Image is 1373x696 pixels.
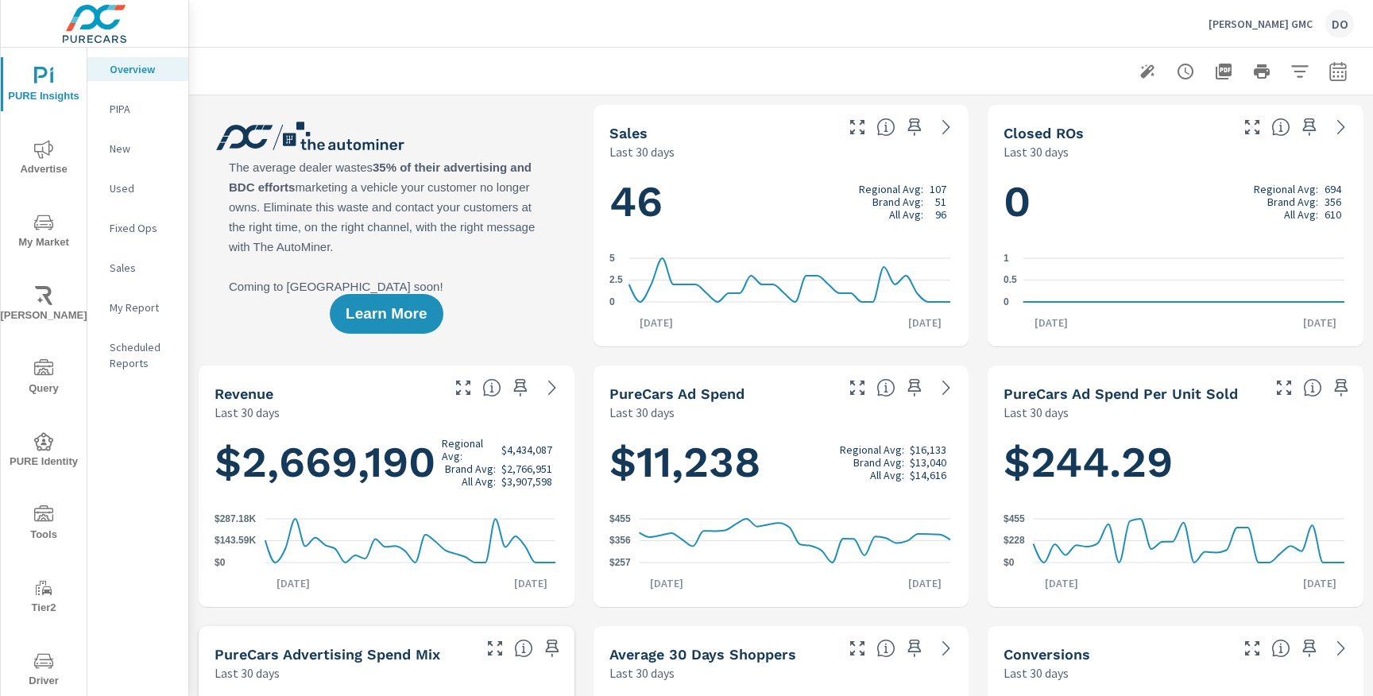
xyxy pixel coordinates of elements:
p: Brand Avg: [1267,195,1318,208]
p: Last 30 days [1004,663,1069,682]
p: [DATE] [503,575,559,591]
span: Total sales revenue over the selected date range. [Source: This data is sourced from the dealer’s... [482,378,501,397]
a: See more details in report [934,114,959,140]
span: Save this to your personalized report [540,636,565,661]
div: Fixed Ops [87,216,188,240]
span: The number of dealer-specified goals completed by a visitor. [Source: This data is provided by th... [1271,639,1290,658]
text: $455 [609,513,631,524]
p: Regional Avg: [859,183,923,195]
span: Number of vehicles sold by the dealership over the selected date range. [Source: This data is sou... [876,118,895,137]
div: New [87,137,188,160]
span: Average cost of advertising per each vehicle sold at the dealer over the selected date range. The... [1303,378,1322,397]
span: Save this to your personalized report [902,636,927,661]
text: 0 [609,296,615,307]
p: My Report [110,300,176,315]
text: 0 [1004,296,1009,307]
h5: PureCars Ad Spend Per Unit Sold [1004,385,1238,402]
text: $287.18K [215,513,256,524]
p: Brand Avg: [853,456,904,469]
p: $14,616 [910,469,946,481]
p: $13,040 [910,456,946,469]
p: $16,133 [910,443,946,456]
p: PIPA [110,101,176,117]
p: All Avg: [870,469,904,481]
p: 107 [930,183,946,195]
h5: PureCars Ad Spend [609,385,745,402]
button: Make Fullscreen [482,636,508,661]
p: Regional Avg: [840,443,904,456]
span: Learn More [346,307,427,321]
a: See more details in report [934,375,959,400]
div: Overview [87,57,188,81]
p: $2,766,951 [501,462,552,475]
text: $356 [609,536,631,547]
p: Regional Avg: [442,437,496,462]
span: Save this to your personalized report [902,114,927,140]
span: This table looks at how you compare to the amount of budget you spend per channel as opposed to y... [514,639,533,658]
h5: Average 30 Days Shoppers [609,646,796,663]
h1: $2,669,190 [215,435,559,489]
text: $257 [609,557,631,568]
p: [DATE] [1292,315,1348,331]
p: 96 [935,208,946,221]
span: Save this to your personalized report [508,375,533,400]
h5: Revenue [215,385,273,402]
p: 356 [1325,195,1341,208]
p: Brand Avg: [872,195,923,208]
span: Query [6,359,82,398]
button: Apply Filters [1284,56,1316,87]
p: Last 30 days [215,403,280,422]
a: See more details in report [540,375,565,400]
p: New [110,141,176,157]
h5: Conversions [1004,646,1090,663]
p: [DATE] [1034,575,1089,591]
button: Print Report [1246,56,1278,87]
p: [DATE] [1292,575,1348,591]
p: Last 30 days [1004,142,1069,161]
text: 2.5 [609,275,623,286]
span: Save this to your personalized report [902,375,927,400]
h5: Sales [609,125,648,141]
button: Make Fullscreen [1240,114,1265,140]
div: Sales [87,256,188,280]
text: 5 [609,253,615,264]
text: $455 [1004,513,1025,524]
p: Regional Avg: [1254,183,1318,195]
span: PURE Identity [6,432,82,471]
span: Advertise [6,140,82,179]
span: Tools [6,505,82,544]
p: All Avg: [462,475,496,488]
span: A rolling 30 day total of daily Shoppers on the dealership website, averaged over the selected da... [876,639,895,658]
span: Driver [6,652,82,690]
p: Fixed Ops [110,220,176,236]
p: Last 30 days [609,663,675,682]
span: Number of Repair Orders Closed by the selected dealership group over the selected time range. [So... [1271,118,1290,137]
h5: PureCars Advertising Spend Mix [215,646,440,663]
div: Scheduled Reports [87,335,188,375]
span: Save this to your personalized report [1297,114,1322,140]
p: Last 30 days [609,142,675,161]
span: Save this to your personalized report [1297,636,1322,661]
span: My Market [6,213,82,252]
p: All Avg: [889,208,923,221]
p: [DATE] [1023,315,1079,331]
p: 51 [935,195,946,208]
text: $228 [1004,535,1025,546]
p: Scheduled Reports [110,339,176,371]
p: [DATE] [897,575,953,591]
p: Brand Avg: [445,462,496,475]
p: Used [110,180,176,196]
button: Make Fullscreen [1240,636,1265,661]
div: My Report [87,296,188,319]
text: $143.59K [215,536,256,547]
button: Make Fullscreen [1271,375,1297,400]
h1: $244.29 [1004,435,1348,489]
p: [DATE] [628,315,684,331]
span: [PERSON_NAME] [6,286,82,325]
p: Last 30 days [1004,403,1069,422]
p: Last 30 days [609,403,675,422]
button: Select Date Range [1322,56,1354,87]
h1: 0 [1004,175,1348,229]
a: See more details in report [934,636,959,661]
text: $0 [215,557,226,568]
